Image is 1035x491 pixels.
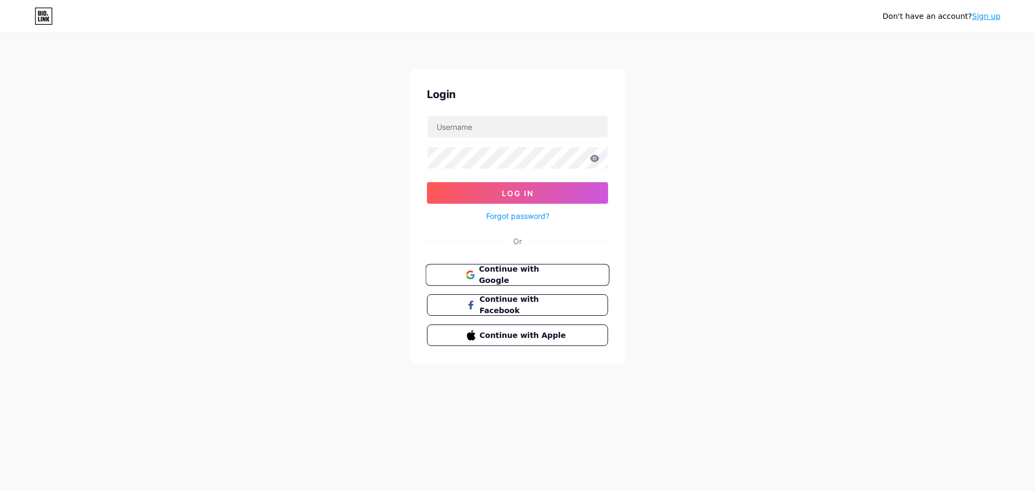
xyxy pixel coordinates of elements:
div: Don't have an account? [882,11,1000,22]
button: Log In [427,182,608,204]
span: Continue with Facebook [480,294,569,316]
span: Continue with Apple [480,330,569,341]
span: Log In [502,189,534,198]
div: Login [427,86,608,102]
div: Or [513,236,522,247]
span: Continue with Google [479,264,569,287]
button: Continue with Apple [427,324,608,346]
input: Username [427,116,608,137]
a: Sign up [972,12,1000,20]
a: Forgot password? [486,210,549,222]
button: Continue with Facebook [427,294,608,316]
a: Continue with Google [427,264,608,286]
button: Continue with Google [425,264,609,286]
